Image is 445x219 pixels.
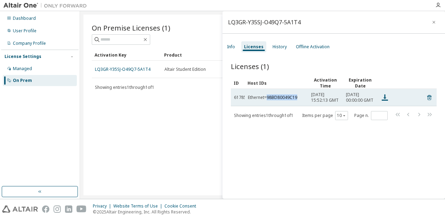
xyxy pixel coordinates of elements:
div: History [273,44,287,50]
span: 61785 [234,95,246,100]
span: Items per page [302,111,348,120]
div: Expiration Date [346,77,375,89]
div: Host IDs [248,77,305,89]
div: License Settings [5,54,41,59]
span: Altair Student Edition [164,67,206,72]
img: facebook.svg [42,205,49,213]
a: LQ3GR-Y35SJ-O49Q7-5A1T4 [95,66,151,72]
p: © 2025 Altair Engineering, Inc. All Rights Reserved. [93,209,200,215]
img: Altair One [3,2,90,9]
div: LQ3GR-Y35SJ-O49Q7-5A1T4 [228,19,301,25]
span: Showing entries 1 through 1 of 1 [95,84,154,90]
div: Activation Key [95,49,159,60]
div: Ethernet=98BD80049C19 [248,95,297,100]
span: On Premise Licenses (1) [92,23,170,33]
div: Privacy [93,203,113,209]
img: instagram.svg [54,205,61,213]
span: Showing entries 1 through 1 of 1 [234,112,293,118]
img: youtube.svg [76,205,87,213]
div: Info [227,44,235,50]
div: Managed [13,66,32,71]
div: Offline Activation [296,44,330,50]
img: linkedin.svg [65,205,72,213]
span: [DATE] 00:00:00 GMT [346,92,374,103]
div: Website Terms of Use [113,203,164,209]
div: Company Profile [13,41,46,46]
span: Page n. [354,111,388,120]
div: ID [234,77,242,89]
span: Licenses (1) [231,61,269,71]
div: Cookie Consent [164,203,200,209]
div: Product [164,49,228,60]
div: Licenses [244,44,264,50]
div: On Prem [13,78,32,83]
img: altair_logo.svg [2,205,38,213]
div: Activation Time [311,77,340,89]
div: User Profile [13,28,37,34]
button: 10 [337,113,346,118]
span: [DATE] 15:52:13 GMT [311,92,340,103]
div: Dashboard [13,16,36,21]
